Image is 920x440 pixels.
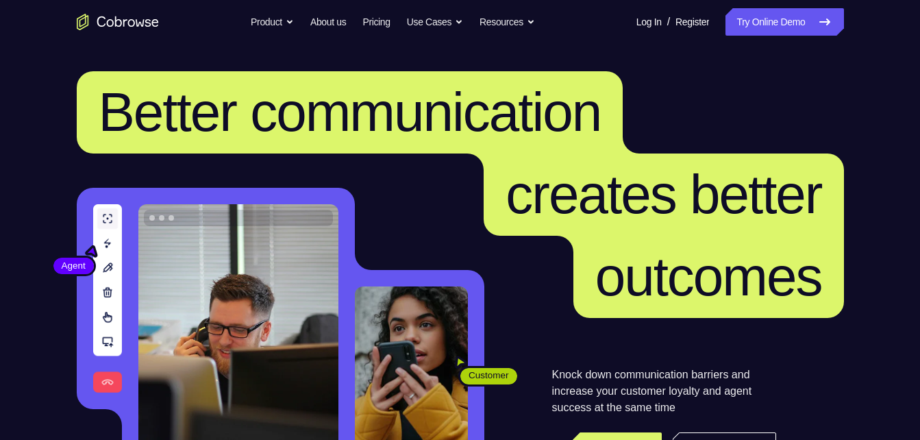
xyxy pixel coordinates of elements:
[636,8,662,36] a: Log In
[310,8,346,36] a: About us
[667,14,670,30] span: /
[77,14,159,30] a: Go to the home page
[407,8,463,36] button: Use Cases
[99,82,601,143] span: Better communication
[552,367,776,416] p: Knock down communication barriers and increase your customer loyalty and agent success at the sam...
[251,8,294,36] button: Product
[362,8,390,36] a: Pricing
[506,164,821,225] span: creates better
[725,8,843,36] a: Try Online Demo
[675,8,709,36] a: Register
[595,246,822,307] span: outcomes
[480,8,535,36] button: Resources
